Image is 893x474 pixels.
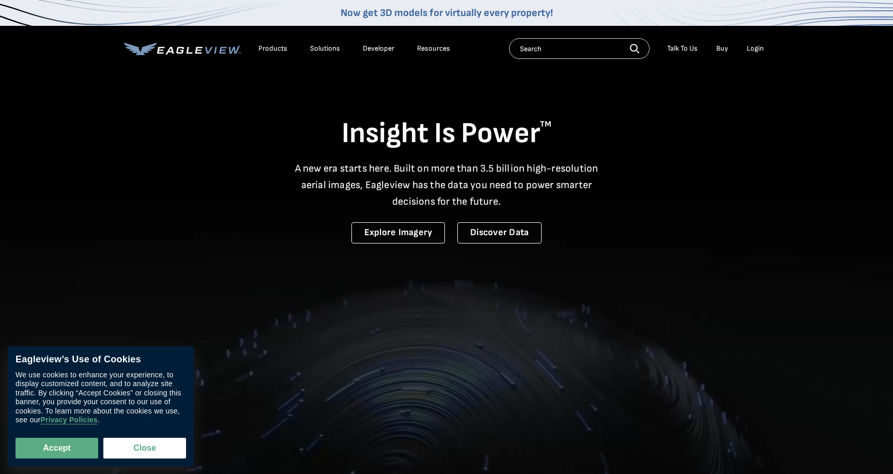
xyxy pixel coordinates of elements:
[540,119,551,129] sup: TM
[16,354,186,365] div: Eagleview’s Use of Cookies
[457,222,542,243] a: Discover Data
[716,44,728,53] a: Buy
[103,438,186,458] button: Close
[363,44,394,53] a: Developer
[16,371,186,425] div: We use cookies to enhance your experience, to display customized content, and to analyze site tra...
[258,44,287,53] div: Products
[341,7,553,19] a: Now get 3D models for virtually every property!
[124,116,769,152] h1: Insight Is Power
[509,38,650,59] input: Search
[40,416,97,425] a: Privacy Policies
[288,160,605,210] p: A new era starts here. Built on more than 3.5 billion high-resolution aerial images, Eagleview ha...
[747,44,764,53] div: Login
[351,222,445,243] a: Explore Imagery
[667,44,698,53] div: Talk To Us
[16,438,98,458] button: Accept
[310,44,340,53] div: Solutions
[417,44,450,53] div: Resources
